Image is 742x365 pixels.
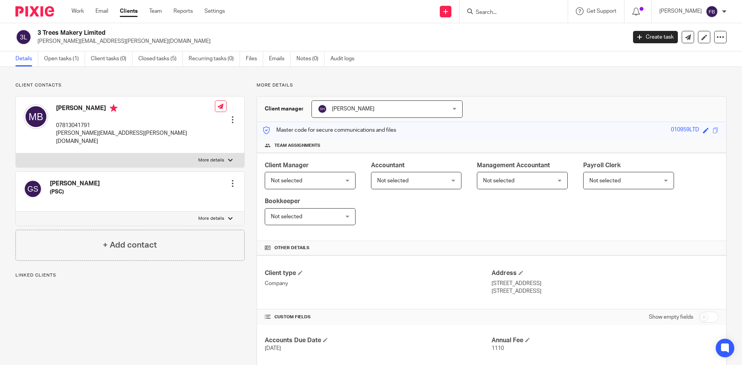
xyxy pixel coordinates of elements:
span: Payroll Clerk [583,162,621,168]
a: Settings [204,7,225,15]
h4: + Add contact [103,239,157,251]
span: Management Accountant [477,162,550,168]
span: Bookkeeper [265,198,300,204]
a: Work [71,7,84,15]
h4: [PERSON_NAME] [56,104,215,114]
span: Accountant [371,162,405,168]
a: Files [246,51,263,66]
p: [PERSON_NAME][EMAIL_ADDRESS][PERSON_NAME][DOMAIN_NAME] [37,37,621,45]
h4: CUSTOM FIELDS [265,314,492,320]
span: Not selected [483,178,514,183]
h4: [PERSON_NAME] [50,180,100,188]
p: More details [198,157,224,163]
span: Other details [274,245,310,251]
span: Not selected [377,178,408,183]
a: Client tasks (0) [91,51,133,66]
p: Client contacts [15,82,245,88]
img: svg%3E [318,104,327,114]
span: [DATE] [265,346,281,351]
p: [STREET_ADDRESS] [492,287,718,295]
a: Emails [269,51,291,66]
p: [PERSON_NAME] [659,7,702,15]
img: svg%3E [706,5,718,18]
a: Clients [120,7,138,15]
img: svg%3E [15,29,32,45]
a: Open tasks (1) [44,51,85,66]
a: Team [149,7,162,15]
h2: 3 Trees Makery Limited [37,29,505,37]
img: svg%3E [24,104,48,129]
p: Master code for secure communications and files [263,126,396,134]
img: svg%3E [24,180,42,198]
h4: Client type [265,269,492,277]
span: Not selected [589,178,621,183]
span: 1110 [492,346,504,351]
p: [STREET_ADDRESS] [492,280,718,287]
a: Create task [633,31,678,43]
img: Pixie [15,6,54,17]
h5: (PSC) [50,188,100,196]
p: More details [257,82,727,88]
span: Get Support [587,8,616,14]
span: [PERSON_NAME] [332,106,374,112]
a: Closed tasks (5) [138,51,183,66]
a: Notes (0) [296,51,325,66]
a: Audit logs [330,51,360,66]
a: Email [95,7,108,15]
span: Client Manager [265,162,309,168]
input: Search [475,9,545,16]
h4: Accounts Due Date [265,336,492,345]
label: Show empty fields [649,313,693,321]
div: 010959LTD [671,126,699,135]
h4: Address [492,269,718,277]
p: 07813041791 [56,122,215,129]
i: Primary [110,104,117,112]
span: Team assignments [274,143,320,149]
a: Details [15,51,38,66]
p: More details [198,216,224,222]
span: Not selected [271,214,302,219]
h3: Client manager [265,105,304,113]
p: [PERSON_NAME][EMAIL_ADDRESS][PERSON_NAME][DOMAIN_NAME] [56,129,215,145]
span: Not selected [271,178,302,183]
p: Linked clients [15,272,245,278]
h4: Annual Fee [492,336,718,345]
p: Company [265,280,492,287]
a: Reports [174,7,193,15]
a: Recurring tasks (0) [189,51,240,66]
